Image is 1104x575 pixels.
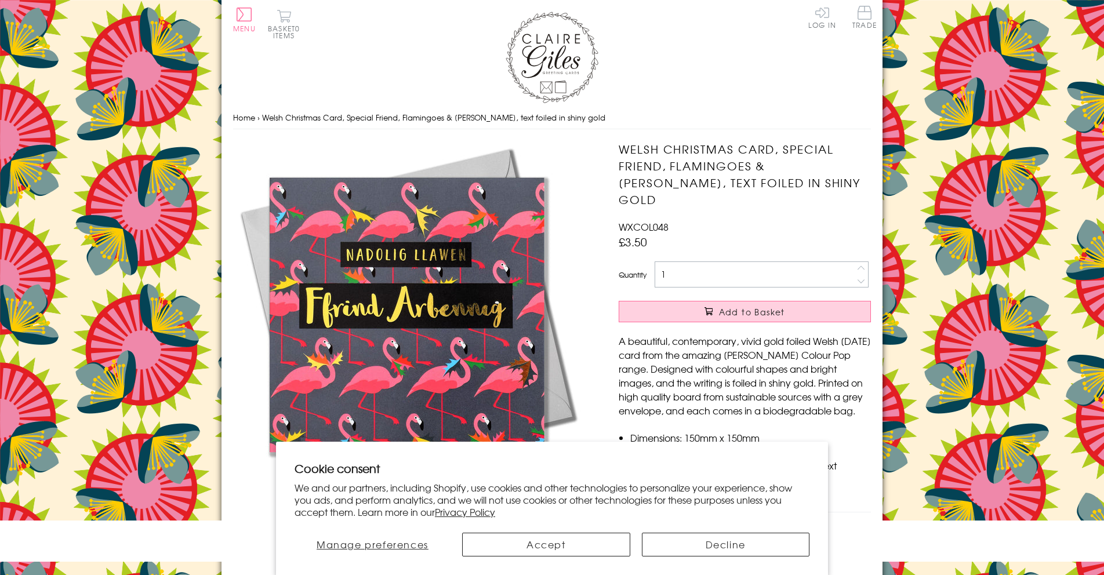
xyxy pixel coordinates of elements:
[295,460,809,476] h2: Cookie consent
[619,334,871,417] p: A beautiful, contemporary, vivid gold foiled Welsh [DATE] card from the amazing [PERSON_NAME] Col...
[462,533,630,556] button: Accept
[619,220,669,234] span: WXCOL048
[630,431,871,445] li: Dimensions: 150mm x 150mm
[257,112,260,123] span: ›
[233,112,255,123] a: Home
[435,505,495,519] a: Privacy Policy
[233,23,256,34] span: Menu
[268,9,300,39] button: Basket0 items
[852,6,877,31] a: Trade
[233,141,581,489] img: Welsh Christmas Card, Special Friend, Flamingoes & Holly, text foiled in shiny gold
[295,533,451,556] button: Manage preferences
[619,234,647,250] span: £3.50
[619,141,871,208] h1: Welsh Christmas Card, Special Friend, Flamingoes & [PERSON_NAME], text foiled in shiny gold
[619,270,647,280] label: Quantity
[852,6,877,28] span: Trade
[642,533,810,556] button: Decline
[295,482,809,518] p: We and our partners, including Shopify, use cookies and other technologies to personalize your ex...
[273,23,300,41] span: 0 items
[262,112,605,123] span: Welsh Christmas Card, Special Friend, Flamingoes & [PERSON_NAME], text foiled in shiny gold
[619,301,871,322] button: Add to Basket
[719,306,785,318] span: Add to Basket
[233,8,256,32] button: Menu
[233,106,871,130] nav: breadcrumbs
[317,537,428,551] span: Manage preferences
[808,6,836,28] a: Log In
[506,12,598,103] img: Claire Giles Greetings Cards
